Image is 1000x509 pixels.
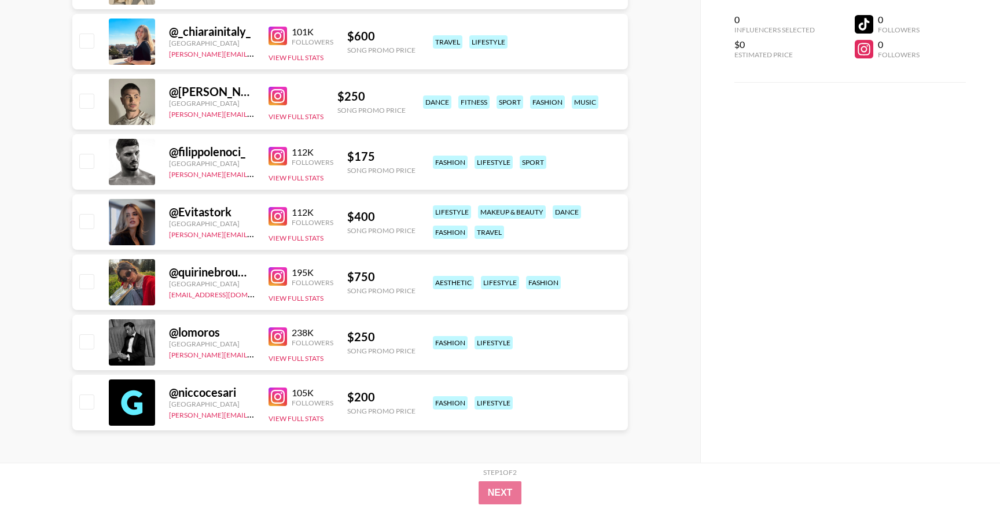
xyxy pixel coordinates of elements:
a: [PERSON_NAME][EMAIL_ADDRESS][PERSON_NAME][DOMAIN_NAME] [169,108,395,119]
div: fashion [433,396,468,410]
a: [PERSON_NAME][EMAIL_ADDRESS][DOMAIN_NAME] [169,47,340,58]
div: Song Promo Price [347,166,416,175]
div: travel [433,35,462,49]
div: $ 200 [347,390,416,404]
div: 195K [292,267,333,278]
img: Instagram [269,267,287,286]
div: 101K [292,26,333,38]
div: $ 750 [347,270,416,284]
div: @ [PERSON_NAME] [169,84,255,99]
div: Song Promo Price [347,226,416,235]
button: View Full Stats [269,234,323,242]
button: View Full Stats [269,414,323,423]
div: music [572,95,598,109]
div: aesthetic [433,276,474,289]
div: [GEOGRAPHIC_DATA] [169,159,255,168]
div: [GEOGRAPHIC_DATA] [169,219,255,228]
div: Influencers Selected [734,25,815,34]
div: 112K [292,146,333,158]
div: [GEOGRAPHIC_DATA] [169,39,255,47]
div: Followers [292,278,333,287]
div: fashion [433,336,468,349]
button: Next [479,481,522,504]
div: [GEOGRAPHIC_DATA] [169,279,255,288]
div: sport [497,95,523,109]
div: [GEOGRAPHIC_DATA] [169,340,255,348]
div: dance [423,95,451,109]
div: fashion [433,156,468,169]
div: fitness [458,95,490,109]
a: [PERSON_NAME][EMAIL_ADDRESS][DOMAIN_NAME] [169,348,340,359]
a: [EMAIL_ADDRESS][DOMAIN_NAME] [169,288,285,299]
div: $ 175 [347,149,416,164]
div: @ filippolenoci_ [169,145,255,159]
div: [GEOGRAPHIC_DATA] [169,99,255,108]
div: Followers [292,218,333,227]
div: lifestyle [481,276,519,289]
div: Song Promo Price [347,407,416,415]
div: lifestyle [433,205,471,219]
div: Followers [878,50,920,59]
div: Followers [292,158,333,167]
div: $ 400 [347,209,416,224]
a: [PERSON_NAME][EMAIL_ADDRESS][DOMAIN_NAME] [169,168,340,179]
div: Followers [292,399,333,407]
div: sport [520,156,546,169]
img: Instagram [269,388,287,406]
button: View Full Stats [269,174,323,182]
div: lifestyle [475,156,513,169]
div: lifestyle [475,336,513,349]
div: Song Promo Price [347,286,416,295]
div: makeup & beauty [478,205,546,219]
div: [GEOGRAPHIC_DATA] [169,400,255,408]
div: $ 600 [347,29,416,43]
button: View Full Stats [269,112,323,121]
iframe: Drift Widget Chat Controller [942,451,986,495]
div: travel [475,226,504,239]
div: fashion [433,226,468,239]
div: 105K [292,387,333,399]
div: Followers [292,38,333,46]
div: @ niccocesari [169,385,255,400]
div: 0 [878,39,920,50]
img: Instagram [269,27,287,45]
a: [PERSON_NAME][EMAIL_ADDRESS][DOMAIN_NAME] [169,228,340,239]
div: fashion [526,276,561,289]
div: Song Promo Price [337,106,406,115]
img: Instagram [269,327,287,346]
div: Song Promo Price [347,346,416,355]
button: View Full Stats [269,294,323,303]
img: Instagram [269,207,287,226]
div: @ Evitastork [169,205,255,219]
div: @ _chiarainitaly_ [169,24,255,39]
div: @ quirinebrouwer [169,265,255,279]
button: View Full Stats [269,354,323,363]
div: @ lomoros [169,325,255,340]
div: Estimated Price [734,50,815,59]
img: Instagram [269,147,287,165]
div: Followers [878,25,920,34]
div: $ 250 [347,330,416,344]
div: Song Promo Price [347,46,416,54]
img: Instagram [269,87,287,105]
div: $ 250 [337,89,406,104]
div: dance [553,205,581,219]
div: 112K [292,206,333,218]
div: 238K [292,327,333,338]
div: lifestyle [475,396,513,410]
div: 0 [878,14,920,25]
div: fashion [530,95,565,109]
a: [PERSON_NAME][EMAIL_ADDRESS][DOMAIN_NAME] [169,408,340,419]
div: Step 1 of 2 [483,468,517,477]
div: $0 [734,39,815,50]
div: Followers [292,338,333,347]
div: lifestyle [469,35,508,49]
button: View Full Stats [269,53,323,62]
div: 0 [734,14,815,25]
